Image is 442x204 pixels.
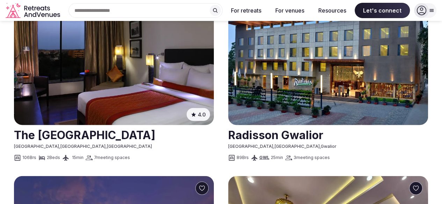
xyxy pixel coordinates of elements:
[6,3,61,18] a: Visit the homepage
[275,144,320,149] span: [GEOGRAPHIC_DATA]
[321,144,336,149] span: Gwalior
[294,155,330,161] span: 3 meeting spaces
[14,144,59,149] span: [GEOGRAPHIC_DATA]
[6,3,61,18] svg: Retreats and Venues company logo
[60,144,106,149] span: [GEOGRAPHIC_DATA]
[59,144,60,149] span: ,
[271,155,283,161] span: 25 min
[14,126,214,143] a: View venue
[273,144,275,149] span: ,
[228,126,428,143] h2: Radisson Gwalior
[228,144,273,149] span: [GEOGRAPHIC_DATA]
[187,108,210,121] button: 4.0
[270,3,310,18] button: For venues
[107,144,152,149] span: [GEOGRAPHIC_DATA]
[14,126,214,143] h2: The [GEOGRAPHIC_DATA]
[313,3,352,18] button: Resources
[225,3,267,18] button: For retreats
[94,155,130,161] span: 7 meeting spaces
[237,155,249,161] span: 89 Brs
[47,155,60,161] span: 2 Beds
[228,126,428,143] a: View venue
[259,155,269,160] a: GWL
[355,3,410,18] span: Let's connect
[320,144,321,149] span: ,
[72,155,84,161] span: 15 min
[106,144,107,149] span: ,
[22,155,36,161] span: 106 Brs
[198,111,206,118] span: 4.0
